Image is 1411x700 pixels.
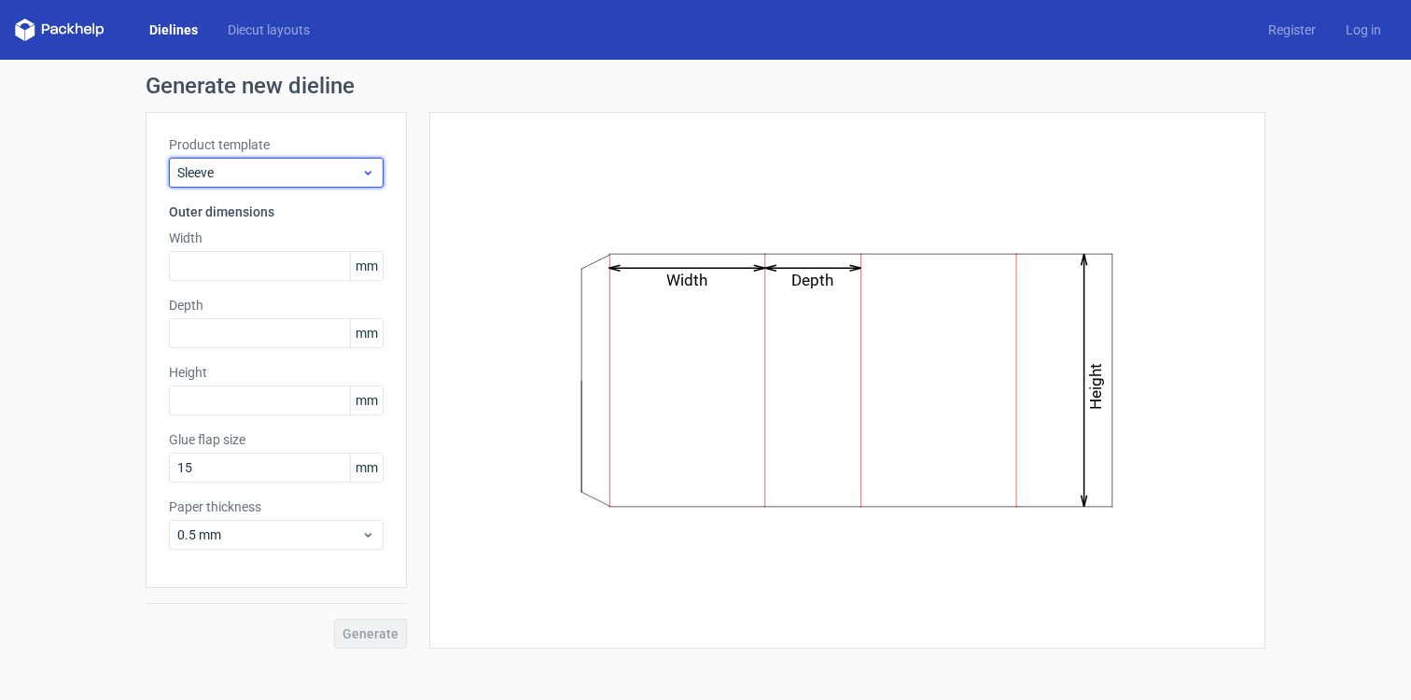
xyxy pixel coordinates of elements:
[1331,21,1396,39] a: Log in
[667,271,708,289] text: Width
[1087,363,1106,410] text: Height
[350,319,383,347] span: mm
[177,163,361,182] span: Sleeve
[169,363,384,382] label: Height
[350,252,383,280] span: mm
[213,21,325,39] a: Diecut layouts
[169,497,384,516] label: Paper thickness
[177,525,361,544] span: 0.5 mm
[169,229,384,247] label: Width
[350,386,383,414] span: mm
[169,430,384,449] label: Glue flap size
[169,296,384,315] label: Depth
[146,75,1265,97] h1: Generate new dieline
[169,203,384,221] h3: Outer dimensions
[134,21,213,39] a: Dielines
[350,454,383,482] span: mm
[792,271,834,289] text: Depth
[1253,21,1331,39] a: Register
[169,135,384,154] label: Product template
